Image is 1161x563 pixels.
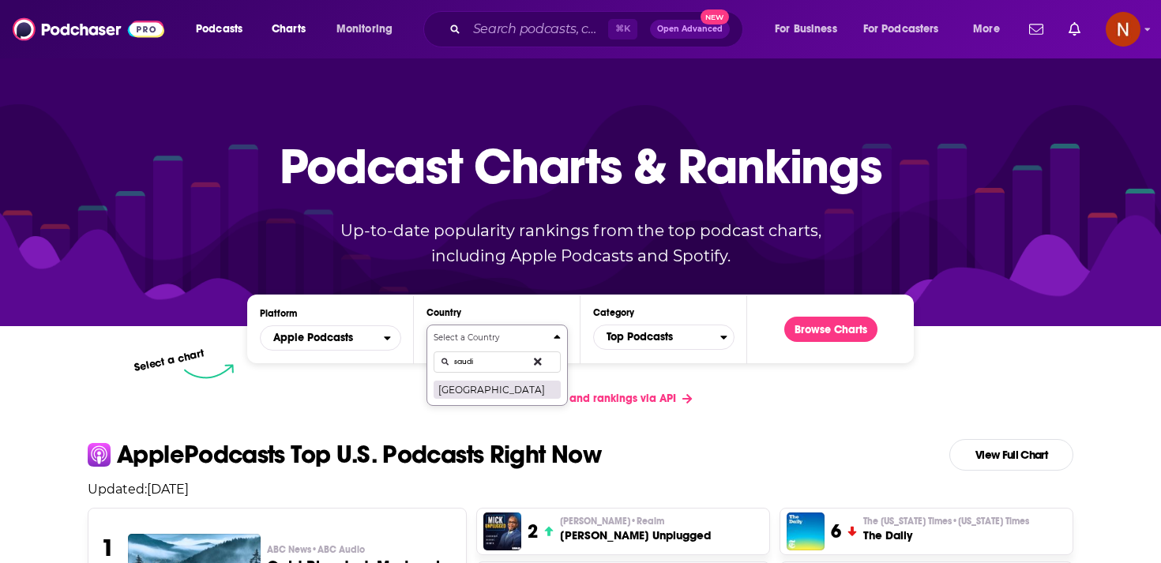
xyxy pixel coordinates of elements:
div: Search podcasts, credits, & more... [438,11,758,47]
a: Show notifications dropdown [1023,16,1050,43]
span: For Business [775,18,837,40]
span: Open Advanced [657,25,723,33]
button: open menu [260,325,401,351]
span: The [US_STATE] Times [863,515,1029,527]
h3: 6 [831,520,841,543]
span: Monitoring [336,18,393,40]
p: ABC News • ABC Audio [267,543,454,556]
button: Open AdvancedNew [650,20,730,39]
a: [PERSON_NAME]•Realm[PERSON_NAME] Unplugged [560,515,711,543]
button: [GEOGRAPHIC_DATA] [434,380,561,399]
span: Apple Podcasts [273,332,353,343]
h3: 1 [101,534,115,562]
span: ⌘ K [608,19,637,39]
span: Top Podcasts [594,324,720,351]
p: Apple Podcasts Top U.S. Podcasts Right Now [117,442,601,467]
button: Countries [426,325,568,406]
img: The Daily [787,512,825,550]
span: • [US_STATE] Times [952,516,1029,527]
a: Show notifications dropdown [1062,16,1087,43]
button: open menu [962,17,1020,42]
p: Mick Hunt • Realm [560,515,711,527]
a: The [US_STATE] Times•[US_STATE] TimesThe Daily [863,515,1029,543]
input: Search podcasts, credits, & more... [467,17,608,42]
h3: 2 [528,520,538,543]
button: Browse Charts [784,317,877,342]
span: For Podcasters [863,18,939,40]
button: Show profile menu [1106,12,1140,47]
button: open menu [764,17,857,42]
span: • Realm [630,516,664,527]
span: Charts [272,18,306,40]
p: Updated: [DATE] [75,482,1086,497]
span: [PERSON_NAME] [560,515,664,527]
p: Podcast Charts & Rankings [280,114,882,217]
button: open menu [853,17,962,42]
h3: The Daily [863,527,1029,543]
span: New [701,9,729,24]
span: More [973,18,1000,40]
span: Get podcast charts and rankings via API [468,392,676,405]
img: Podchaser - Follow, Share and Rate Podcasts [13,14,164,44]
img: select arrow [184,364,234,379]
button: open menu [185,17,263,42]
a: View Full Chart [949,439,1073,471]
h4: Select a Country [434,334,547,342]
p: Up-to-date popularity rankings from the top podcast charts, including Apple Podcasts and Spotify. [309,218,852,268]
input: Search Countries... [434,351,561,373]
button: Categories [593,325,735,350]
h3: [PERSON_NAME] Unplugged [560,527,711,543]
a: Charts [261,17,315,42]
span: Podcasts [196,18,242,40]
h2: Platforms [260,325,401,351]
a: Get podcast charts and rankings via API [456,379,704,418]
span: Logged in as AdelNBM [1106,12,1140,47]
p: Select a chart [133,347,205,374]
button: open menu [325,17,413,42]
span: • ABC Audio [311,544,365,555]
span: ABC News [267,543,365,556]
p: The New York Times • New York Times [863,515,1029,527]
img: User Profile [1106,12,1140,47]
img: apple Icon [88,443,111,466]
img: Mick Unplugged [483,512,521,550]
